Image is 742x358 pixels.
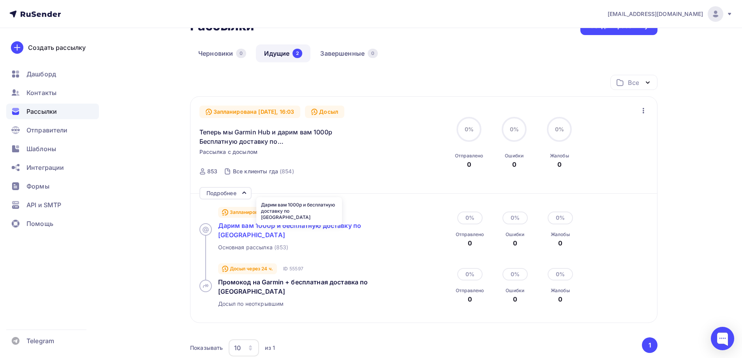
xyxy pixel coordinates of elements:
span: Шаблоны [26,144,56,153]
a: Формы [6,178,99,194]
div: Ошибки [506,287,524,294]
span: 55597 [289,265,303,272]
div: Подробнее [206,189,236,198]
button: Go to page 1 [642,337,657,353]
span: Досыл по неоткрывшим [218,300,284,308]
span: Помощь [26,219,53,228]
div: 0% [502,268,528,280]
div: 0 [467,160,471,169]
div: 0 [456,295,484,304]
div: 0 [456,238,484,248]
div: 0 [236,49,246,58]
a: Шаблоны [6,141,99,157]
button: Все [610,75,657,90]
div: (854) [280,168,294,175]
span: (853) [274,243,289,251]
a: Дашборд [6,66,99,82]
span: Интеграции [26,163,64,172]
a: Черновики0 [190,44,254,62]
div: Отправлено [455,153,483,159]
div: из 1 [265,344,275,352]
div: Ошибки [506,231,524,238]
ul: Pagination [641,337,658,353]
span: Контакты [26,88,56,97]
div: Запланирована [DATE], 16:03 [218,207,303,218]
div: 853 [207,168,217,175]
div: 0 [506,238,524,248]
a: Завершенные0 [312,44,386,62]
div: 0 [512,160,516,169]
a: Отправители [6,122,99,138]
a: Идущие2 [256,44,310,62]
div: Досыл через 24 ч. [218,263,277,274]
div: 0% [548,268,573,280]
div: 0 [551,295,570,304]
div: Запланирована [DATE], 16:03 [199,106,301,118]
div: 0 [557,160,562,169]
div: Жалобы [550,153,569,159]
span: Дарим вам 1000р и бесплатную доставку по [GEOGRAPHIC_DATA] [218,222,361,239]
div: 10 [234,343,241,353]
span: Рассылки [26,107,57,116]
div: Все клиенты гда [233,168,278,175]
div: Показывать [190,344,223,352]
span: [EMAIL_ADDRESS][DOMAIN_NAME] [608,10,703,18]
div: Досыл [305,106,344,118]
a: [EMAIL_ADDRESS][DOMAIN_NAME] [608,6,733,22]
span: 0% [510,126,519,132]
div: Отправлено [456,231,484,238]
a: Контакты [6,85,99,101]
div: 0 [368,49,378,58]
span: Основная рассылка [218,243,273,251]
span: Теперь мы Garmin Hub и дарим вам 1000р Бесплатную доставку по [GEOGRAPHIC_DATA] [199,127,333,146]
div: 2 [293,49,302,58]
div: 0% [548,212,573,224]
a: Промокод на Garmin + бесплатная доставка по [GEOGRAPHIC_DATA] [218,277,396,296]
span: 0% [555,126,564,132]
span: Telegram [26,336,54,346]
span: Рассылка с досылом [199,148,258,156]
a: Все клиенты гда (854) [232,165,295,178]
span: Формы [26,182,49,191]
div: 0% [457,212,483,224]
div: 0% [457,268,483,280]
span: ID [283,265,288,273]
div: Жалобы [551,231,570,238]
div: Создать рассылку [28,43,86,52]
div: Дарим вам 1000р и бесплатную доставку по [GEOGRAPHIC_DATA] [256,197,342,225]
div: 0 [506,295,524,304]
a: Рассылки [6,104,99,119]
div: Ошибки [505,153,523,159]
div: Отправлено [456,287,484,294]
span: Отправители [26,125,68,135]
div: Все [628,78,639,87]
div: 0 [551,238,570,248]
span: Дашборд [26,69,56,79]
span: Промокод на Garmin + бесплатная доставка по [GEOGRAPHIC_DATA] [218,278,368,295]
a: Дарим вам 1000р и бесплатную доставку по [GEOGRAPHIC_DATA] [218,221,396,240]
button: 10 [228,339,259,357]
span: 0% [465,126,474,132]
span: API и SMTP [26,200,61,210]
div: 0% [502,212,528,224]
div: Жалобы [551,287,570,294]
